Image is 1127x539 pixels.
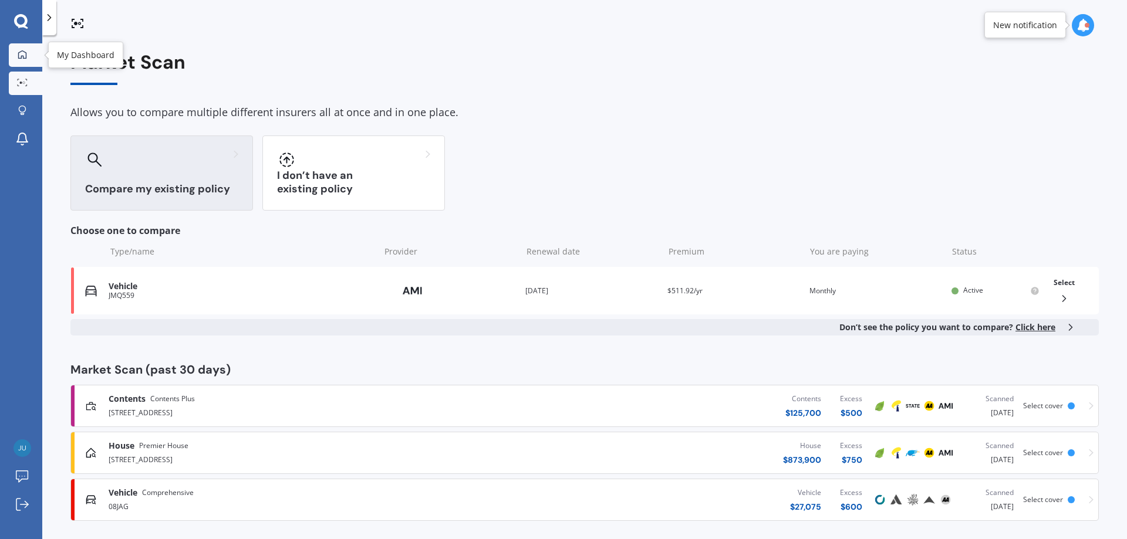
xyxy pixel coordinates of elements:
[85,285,97,297] img: Vehicle
[109,440,134,452] span: House
[906,446,920,460] img: Trade Me Insurance
[840,440,862,452] div: Excess
[70,52,1099,85] div: Market Scan
[963,285,983,295] span: Active
[669,246,801,257] div: Premium
[785,407,821,419] div: $ 125,700
[527,246,659,257] div: Renewal date
[840,407,862,419] div: $ 500
[783,454,821,466] div: $ 873,900
[963,440,1014,466] div: [DATE]
[277,169,430,196] h3: I don’t have an existing policy
[963,440,1014,452] div: Scanned
[70,104,1099,121] div: Allows you to compare multiple different insurers all at once and in one place.
[952,246,1040,257] div: Status
[809,285,942,297] div: Monthly
[889,399,903,413] img: Tower
[939,493,953,507] img: AA
[70,479,1099,521] a: VehicleComprehensive08JAGVehicle$27,075Excess$600CoveAutosureAMPProvidentAAScanned[DATE]Select cover
[70,225,1099,236] div: Choose one to compare
[922,446,936,460] img: AA
[873,399,887,413] img: Initio
[906,493,920,507] img: AMP
[139,440,188,452] span: Premier House
[922,493,936,507] img: Provident
[840,487,862,499] div: Excess
[109,291,374,300] div: JMQ559
[150,393,195,405] span: Contents Plus
[810,246,943,257] div: You are paying
[963,393,1014,405] div: Scanned
[109,499,478,513] div: 08JAG
[873,493,887,507] img: Cove
[840,501,862,513] div: $ 600
[85,182,238,196] h3: Compare my existing policy
[906,399,920,413] img: State
[384,246,517,257] div: Provider
[110,246,375,257] div: Type/name
[142,487,194,499] span: Comprehensive
[783,440,821,452] div: House
[109,282,374,291] div: Vehicle
[109,393,146,405] span: Contents
[785,393,821,405] div: Contents
[963,487,1014,513] div: [DATE]
[963,487,1014,499] div: Scanned
[889,446,903,460] img: Tower
[963,393,1014,419] div: [DATE]
[109,487,137,499] span: Vehicle
[109,405,478,419] div: [STREET_ADDRESS]
[383,280,442,302] img: AMI
[873,446,887,460] img: Initio
[889,493,903,507] img: Autosure
[840,454,862,466] div: $ 750
[14,439,31,457] img: 52bb8a64fcb6127f5bad99fa2496d4a6
[70,432,1099,474] a: HousePremier House[STREET_ADDRESS]House$873,900Excess$750InitioTowerTrade Me InsuranceAAAMIScanne...
[840,393,862,405] div: Excess
[1023,448,1063,457] span: Select cover
[839,321,1055,333] b: Don’t see the policy you want to compare?
[939,399,953,413] img: AMI
[70,385,1099,427] a: ContentsContents Plus[STREET_ADDRESS]Contents$125,700Excess$500InitioTowerStateAAAMIScanned[DATE]...
[70,364,1099,375] div: Market Scan (past 30 days)
[790,501,821,513] div: $ 27,075
[790,487,821,499] div: Vehicle
[1023,494,1063,504] span: Select cover
[667,286,703,296] span: $511.92/yr
[939,446,953,460] img: AMI
[1054,277,1075,287] span: Select
[1015,321,1055,333] span: Click here
[993,19,1057,31] div: New notification
[525,285,658,297] div: [DATE]
[1023,401,1063,411] span: Select cover
[57,49,114,61] div: My Dashboard
[922,399,936,413] img: AA
[109,452,478,466] div: [STREET_ADDRESS]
